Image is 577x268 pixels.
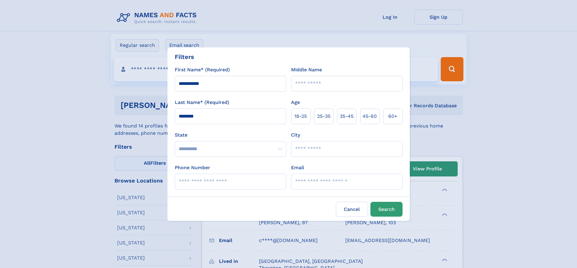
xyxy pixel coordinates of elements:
[175,164,210,171] label: Phone Number
[370,202,403,217] button: Search
[291,66,322,73] label: Middle Name
[336,202,368,217] label: Cancel
[291,164,304,171] label: Email
[340,113,353,120] span: 35‑45
[175,131,286,139] label: State
[363,113,377,120] span: 45‑60
[291,131,300,139] label: City
[175,52,194,61] div: Filters
[175,99,229,106] label: Last Name* (Required)
[291,99,300,106] label: Age
[294,113,307,120] span: 18‑25
[388,113,397,120] span: 60+
[175,66,230,73] label: First Name* (Required)
[317,113,330,120] span: 25‑35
